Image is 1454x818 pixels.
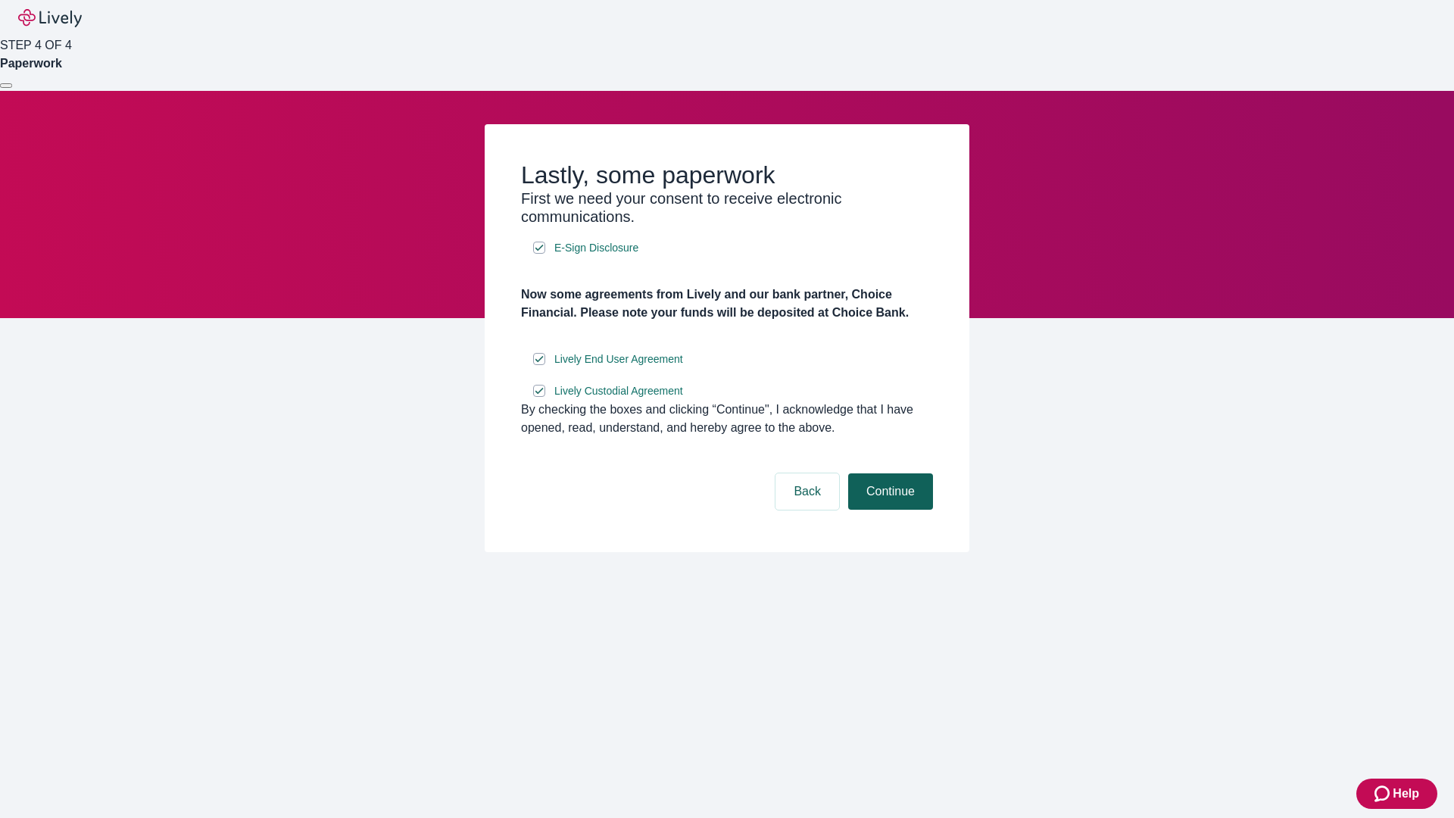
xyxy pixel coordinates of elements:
h3: First we need your consent to receive electronic communications. [521,189,933,226]
h2: Lastly, some paperwork [521,161,933,189]
a: e-sign disclosure document [551,350,686,369]
span: Lively End User Agreement [554,351,683,367]
a: e-sign disclosure document [551,239,641,258]
span: Help [1393,785,1419,803]
a: e-sign disclosure document [551,382,686,401]
div: By checking the boxes and clicking “Continue", I acknowledge that I have opened, read, understand... [521,401,933,437]
h4: Now some agreements from Lively and our bank partner, Choice Financial. Please note your funds wi... [521,286,933,322]
button: Zendesk support iconHelp [1356,779,1437,809]
svg: Zendesk support icon [1374,785,1393,803]
button: Continue [848,473,933,510]
span: Lively Custodial Agreement [554,383,683,399]
button: Back [775,473,839,510]
span: E-Sign Disclosure [554,240,638,256]
img: Lively [18,9,82,27]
